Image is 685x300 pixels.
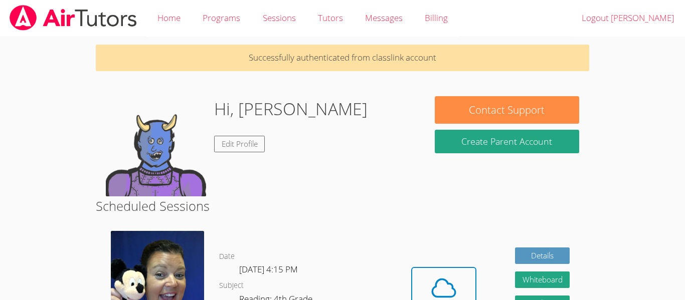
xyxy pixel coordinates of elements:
button: Create Parent Account [435,130,579,153]
img: default.png [106,96,206,196]
a: Details [515,247,570,264]
a: Edit Profile [214,136,265,152]
img: airtutors_banner-c4298cdbf04f3fff15de1276eac7730deb9818008684d7c2e4769d2f7ddbe033.png [9,5,138,31]
button: Contact Support [435,96,579,124]
span: Messages [365,12,403,24]
dt: Date [219,250,235,263]
h2: Scheduled Sessions [96,196,589,215]
button: Whiteboard [515,271,570,288]
dt: Subject [219,279,244,292]
h1: Hi, [PERSON_NAME] [214,96,368,122]
span: [DATE] 4:15 PM [239,263,298,275]
p: Successfully authenticated from classlink account [96,45,589,71]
